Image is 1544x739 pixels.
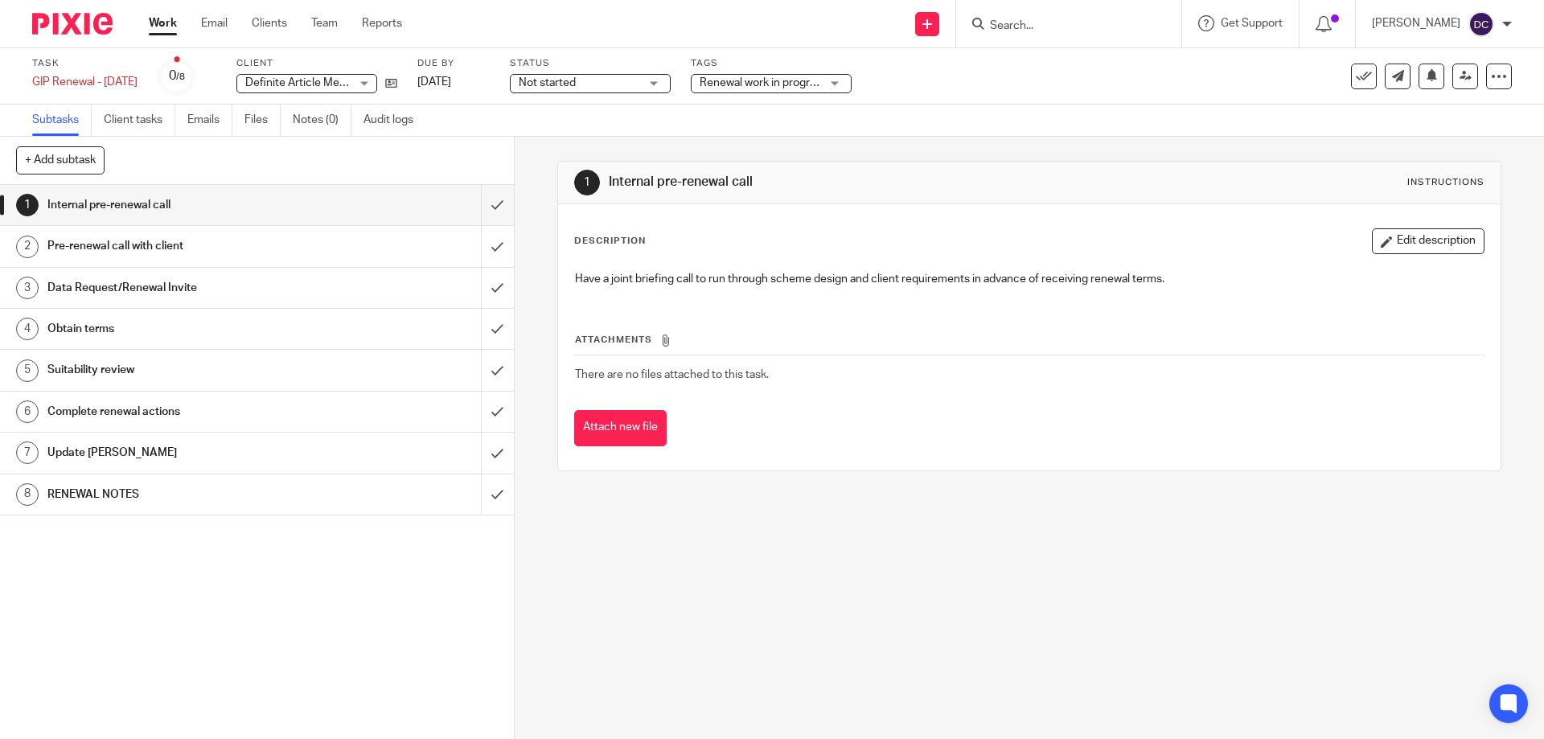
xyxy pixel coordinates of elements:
[1468,11,1494,37] img: svg%3E
[16,146,105,174] button: + Add subtask
[16,194,39,216] div: 1
[311,15,338,31] a: Team
[104,105,175,136] a: Client tasks
[1221,18,1283,29] span: Get Support
[1407,176,1484,189] div: Instructions
[575,271,1483,287] p: Have a joint briefing call to run through scheme design and client requirements in advance of rec...
[16,400,39,423] div: 6
[16,277,39,299] div: 3
[16,359,39,382] div: 5
[575,335,652,344] span: Attachments
[47,193,326,217] h1: Internal pre-renewal call
[574,410,667,446] button: Attach new file
[417,57,490,70] label: Due by
[244,105,281,136] a: Files
[47,441,326,465] h1: Update [PERSON_NAME]
[691,57,852,70] label: Tags
[988,19,1133,34] input: Search
[575,369,769,380] span: There are no files attached to this task.
[176,72,185,81] small: /8
[47,317,326,341] h1: Obtain terms
[16,236,39,258] div: 2
[32,105,92,136] a: Subtasks
[252,15,287,31] a: Clients
[236,57,397,70] label: Client
[1372,15,1460,31] p: [PERSON_NAME]
[32,13,113,35] img: Pixie
[47,482,326,507] h1: RENEWAL NOTES
[16,441,39,464] div: 7
[149,15,177,31] a: Work
[16,318,39,340] div: 4
[609,174,1064,191] h1: Internal pre-renewal call
[574,170,600,195] div: 1
[201,15,228,31] a: Email
[32,57,138,70] label: Task
[245,77,373,88] span: Definite Article Media Ltd
[32,74,138,90] div: GIP Renewal - [DATE]
[47,400,326,424] h1: Complete renewal actions
[417,76,451,88] span: [DATE]
[519,77,576,88] span: Not started
[700,77,827,88] span: Renewal work in progress
[362,15,402,31] a: Reports
[574,235,646,248] p: Description
[47,276,326,300] h1: Data Request/Renewal Invite
[293,105,351,136] a: Notes (0)
[16,483,39,506] div: 8
[169,67,185,85] div: 0
[187,105,232,136] a: Emails
[510,57,671,70] label: Status
[32,74,138,90] div: GIP Renewal - 01/06/2025
[1372,228,1484,254] button: Edit description
[363,105,425,136] a: Audit logs
[47,234,326,258] h1: Pre-renewal call with client
[47,358,326,382] h1: Suitability review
